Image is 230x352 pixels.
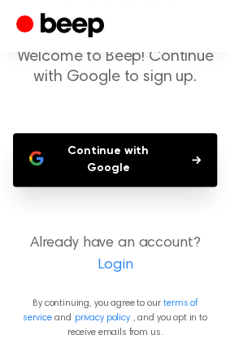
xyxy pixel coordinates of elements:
p: Already have an account? [13,232,217,276]
a: privacy policy [75,312,130,322]
p: By continuing, you agree to our and , and you opt in to receive emails from us. [13,295,217,339]
button: Continue with Google [13,133,217,187]
a: terms of service [23,298,197,322]
p: Welcome to Beep! Continue with Google to sign up. [13,47,217,88]
a: Login [16,254,214,276]
a: Beep [16,11,108,42]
